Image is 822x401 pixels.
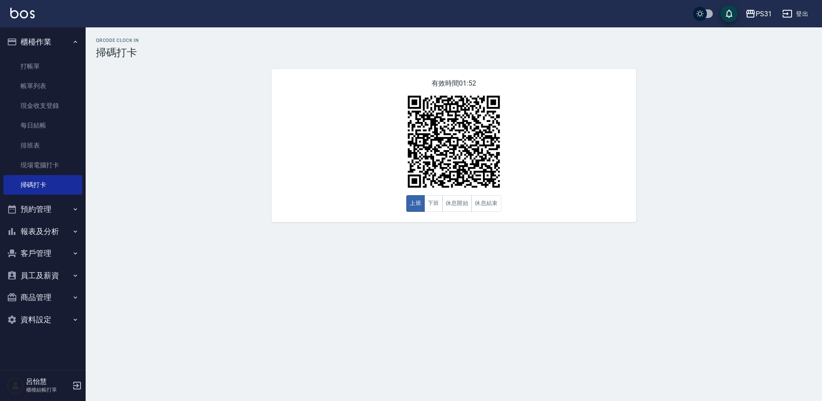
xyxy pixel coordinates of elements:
[406,195,425,212] button: 上班
[271,69,636,222] div: 有效時間 01:52
[3,31,82,53] button: 櫃檯作業
[3,286,82,309] button: 商品管理
[3,155,82,175] a: 現場電腦打卡
[779,6,812,22] button: 登出
[3,76,82,96] a: 帳單列表
[26,386,70,394] p: 櫃檯結帳打單
[96,38,812,43] h2: QRcode Clock In
[424,195,443,212] button: 下班
[26,377,70,386] h5: 呂怡慧
[742,5,775,23] button: PS31
[471,195,501,212] button: 休息結束
[7,377,24,394] img: Person
[96,47,812,59] h3: 掃碼打卡
[442,195,472,212] button: 休息開始
[10,8,35,18] img: Logo
[3,175,82,195] a: 掃碼打卡
[3,96,82,116] a: 現金收支登錄
[3,242,82,264] button: 客戶管理
[3,220,82,243] button: 報表及分析
[3,309,82,331] button: 資料設定
[3,116,82,135] a: 每日結帳
[3,198,82,220] button: 預約管理
[756,9,772,19] div: PS31
[3,136,82,155] a: 排班表
[721,5,738,22] button: save
[3,56,82,76] a: 打帳單
[3,264,82,287] button: 員工及薪資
